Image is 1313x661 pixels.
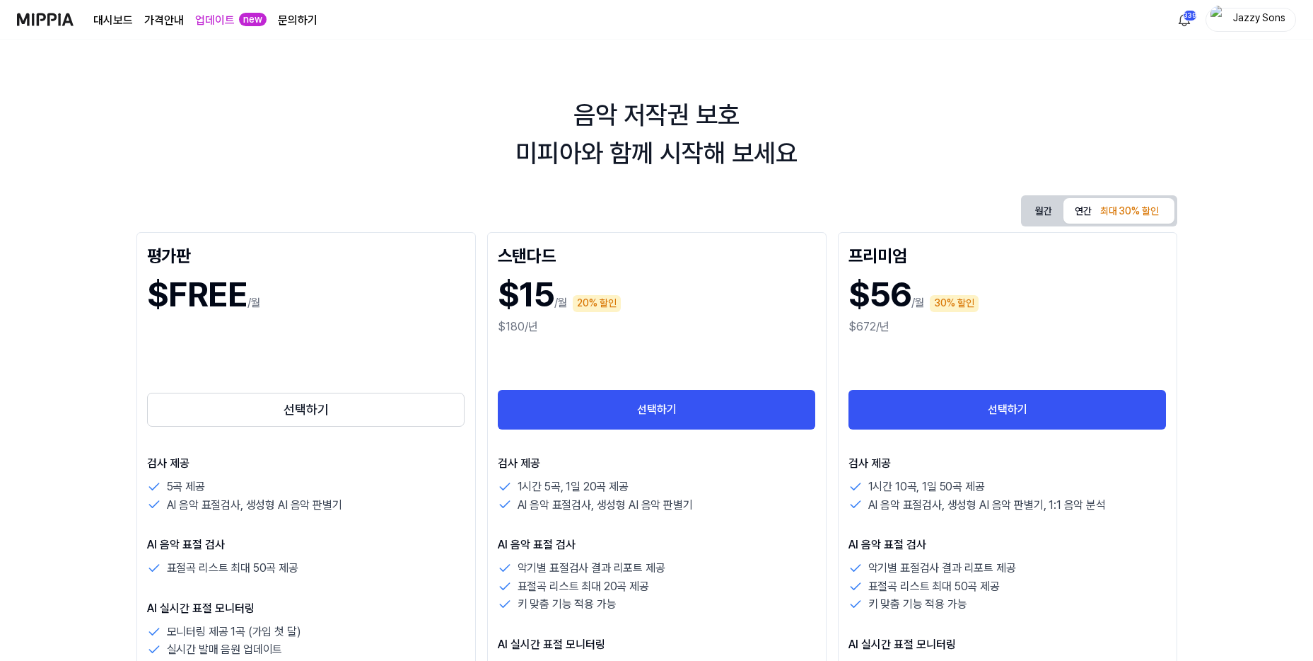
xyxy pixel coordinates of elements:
[848,243,1167,265] div: 프리미엄
[848,271,911,318] h1: $56
[498,243,816,265] div: 스탠다드
[247,294,261,311] p: /월
[868,496,1106,515] p: AI 음악 표절검사, 생성형 AI 음악 판별기, 1:1 음악 분석
[498,536,816,553] p: AI 음악 표절 검사
[278,12,317,29] a: 문의하기
[868,478,985,496] p: 1시간 10곡, 1일 50곡 제공
[498,390,816,430] button: 선택하기
[518,496,693,515] p: AI 음악 표절검사, 생성형 AI 음악 판별기
[1183,10,1197,21] div: 339
[167,478,205,496] p: 5곡 제공
[1024,200,1063,222] button: 월간
[518,595,617,614] p: 키 맞춤 기능 적용 가능
[167,559,298,577] p: 표절곡 리스트 최대 50곡 제공
[498,455,816,472] p: 검사 제공
[848,318,1167,335] div: $672/년
[868,577,1000,596] p: 표절곡 리스트 최대 50곡 제공
[147,390,465,430] a: 선택하기
[554,294,568,311] p: /월
[167,496,342,515] p: AI 음악 표절검사, 생성형 AI 음악 판별기
[868,595,967,614] p: 키 맞춤 기능 적용 가능
[195,12,235,29] a: 업데이트
[239,13,267,27] div: new
[911,294,925,311] p: /월
[1206,8,1296,32] button: profileJazzy Sons
[930,295,979,312] div: 30% 할인
[848,536,1167,553] p: AI 음악 표절 검사
[1096,203,1163,220] div: 최대 30% 할인
[1173,8,1196,31] button: 알림339
[1232,11,1287,27] div: Jazzy Sons
[518,478,629,496] p: 1시간 5곡, 1일 20곡 제공
[848,636,1167,653] p: AI 실시간 표절 모니터링
[498,318,816,335] div: $180/년
[573,295,621,312] div: 20% 할인
[518,559,665,577] p: 악기별 표절검사 결과 리포트 제공
[167,623,301,641] p: 모니터링 제공 1곡 (가입 첫 달)
[1210,6,1227,34] img: profile
[147,393,465,427] button: 선택하기
[144,12,184,29] button: 가격안내
[868,559,1016,577] p: 악기별 표절검사 결과 리포트 제공
[518,577,649,596] p: 표절곡 리스트 최대 20곡 제공
[147,271,247,318] h1: $FREE
[93,12,133,29] a: 대시보드
[167,640,283,659] p: 실시간 발매 음원 업데이트
[498,636,816,653] p: AI 실시간 표절 모니터링
[147,243,465,265] div: 평가판
[1176,11,1193,28] img: 알림
[848,390,1167,430] button: 선택하기
[147,455,465,472] p: 검사 제공
[498,271,554,318] h1: $15
[147,536,465,553] p: AI 음악 표절 검사
[848,455,1167,472] p: 검사 제공
[1063,198,1174,224] button: 연간
[147,600,465,617] p: AI 실시간 표절 모니터링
